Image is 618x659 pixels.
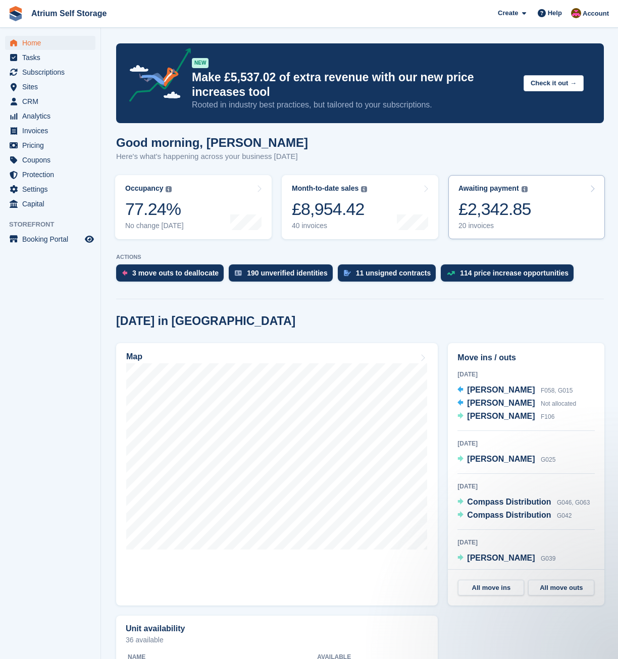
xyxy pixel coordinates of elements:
div: Occupancy [125,184,163,193]
img: contract_signature_icon-13c848040528278c33f63329250d36e43548de30e8caae1d1a13099fd9432cc5.svg [344,270,351,276]
a: Atrium Self Storage [27,5,111,22]
p: Make £5,537.02 of extra revenue with our new price increases tool [192,70,516,99]
a: Occupancy 77.24% No change [DATE] [115,175,272,239]
div: 77.24% [125,199,184,219]
div: 40 invoices [292,222,367,230]
a: All move ins [458,580,524,596]
span: Help [548,8,562,18]
p: 36 available [126,636,428,643]
a: menu [5,94,95,108]
a: Month-to-date sales £8,954.42 40 invoices [282,175,438,239]
span: Storefront [9,219,100,230]
div: [DATE] [457,439,595,448]
span: Subscriptions [22,65,83,79]
a: Compass Distribution G046, G063 [457,496,590,509]
div: £2,342.85 [458,199,531,219]
a: menu [5,197,95,211]
p: ACTIONS [116,254,604,260]
img: price_increase_opportunities-93ffe204e8149a01c8c9dc8f82e8f89637d9d84a8eef4429ea346261dce0b2c0.svg [447,271,455,276]
a: 190 unverified identities [229,264,338,287]
h1: Good morning, [PERSON_NAME] [116,136,308,149]
div: 190 unverified identities [247,269,328,277]
a: Awaiting payment £2,342.85 20 invoices [448,175,605,239]
div: 20 invoices [458,222,531,230]
a: menu [5,80,95,94]
span: G025 [541,456,555,463]
button: Check it out → [524,75,584,92]
img: stora-icon-8386f47178a22dfd0bd8f6a31ec36ba5ce8667c1dd55bd0f319d3a0aa187defe.svg [8,6,23,21]
a: [PERSON_NAME] F058, G015 [457,384,573,397]
span: Tasks [22,50,83,65]
div: NEW [192,58,209,68]
img: icon-info-grey-7440780725fd019a000dd9b08b2336e03edf1995a4989e88bcd33f0948082b44.svg [166,186,172,192]
h2: [DATE] in [GEOGRAPHIC_DATA] [116,314,295,328]
span: Booking Portal [22,232,83,246]
h2: Unit availability [126,624,185,633]
h2: Move ins / outs [457,352,595,364]
span: Pricing [22,138,83,152]
a: 3 move outs to deallocate [116,264,229,287]
a: menu [5,50,95,65]
span: Sites [22,80,83,94]
span: Account [583,9,609,19]
span: Create [498,8,518,18]
span: F058, G015 [541,387,573,394]
div: 114 price increase opportunities [460,269,569,277]
a: [PERSON_NAME] G025 [457,453,555,466]
span: Invoices [22,124,83,138]
img: price-adjustments-announcement-icon-8257ccfd72463d97f412b2fc003d46551f7dbcb40ab6d574587a9cd5c0d94... [121,48,191,105]
span: F106 [541,413,554,420]
a: menu [5,153,95,167]
a: 11 unsigned contracts [338,264,441,287]
span: [PERSON_NAME] [467,386,535,394]
span: [PERSON_NAME] [467,554,535,562]
div: 3 move outs to deallocate [132,269,219,277]
span: G042 [557,512,572,519]
div: [DATE] [457,370,595,379]
a: Preview store [83,233,95,245]
img: icon-info-grey-7440780725fd019a000dd9b08b2336e03edf1995a4989e88bcd33f0948082b44.svg [522,186,528,192]
div: No change [DATE] [125,222,184,230]
a: menu [5,138,95,152]
a: menu [5,182,95,196]
span: Coupons [22,153,83,167]
div: Awaiting payment [458,184,519,193]
a: menu [5,65,95,79]
img: verify_identity-adf6edd0f0f0b5bbfe63781bf79b02c33cf7c696d77639b501bdc392416b5a36.svg [235,270,242,276]
div: 11 unsigned contracts [356,269,431,277]
div: [DATE] [457,538,595,547]
a: menu [5,232,95,246]
div: Month-to-date sales [292,184,358,193]
p: Rooted in industry best practices, but tailored to your subscriptions. [192,99,516,111]
a: Map [116,343,438,606]
span: Not allocated [541,400,576,407]
div: £8,954.42 [292,199,367,219]
span: [PERSON_NAME] [467,455,535,463]
a: menu [5,36,95,50]
img: icon-info-grey-7440780725fd019a000dd9b08b2336e03edf1995a4989e88bcd33f0948082b44.svg [361,186,367,192]
a: All move outs [528,580,594,596]
a: [PERSON_NAME] F106 [457,410,554,423]
span: Compass Distribution [467,498,551,506]
a: [PERSON_NAME] Not allocated [457,397,576,410]
span: Capital [22,197,83,211]
img: move_outs_to_deallocate_icon-f764333ba52eb49d3ac5e1228854f67142a1ed5810a6f6cc68b1a99e826820c5.svg [122,270,127,276]
a: menu [5,109,95,123]
a: Compass Distribution G042 [457,509,572,522]
span: CRM [22,94,83,108]
h2: Map [126,352,142,361]
span: Home [22,36,83,50]
span: Analytics [22,109,83,123]
span: G046, G063 [557,499,590,506]
a: menu [5,168,95,182]
img: Mark Rhodes [571,8,581,18]
a: [PERSON_NAME] G039 [457,552,555,565]
span: Protection [22,168,83,182]
span: [PERSON_NAME] [467,412,535,420]
span: [PERSON_NAME] [467,399,535,407]
div: [DATE] [457,482,595,491]
a: 114 price increase opportunities [441,264,579,287]
a: menu [5,124,95,138]
span: Compass Distribution [467,511,551,519]
p: Here's what's happening across your business [DATE] [116,151,308,162]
